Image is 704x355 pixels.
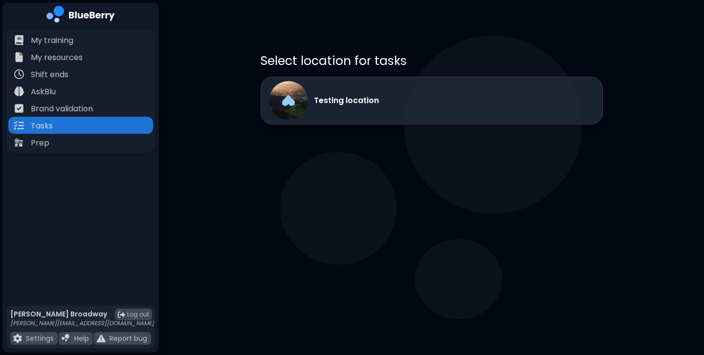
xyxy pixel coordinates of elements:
p: [PERSON_NAME] Broadway [10,310,154,318]
p: Help [74,334,89,343]
img: file icon [14,121,24,130]
p: Prep [31,137,49,149]
p: Brand validation [31,103,93,115]
p: Tasks [31,120,53,132]
img: logout [118,311,125,318]
p: AskBlu [31,86,56,98]
p: Testing location [314,95,379,106]
p: Report bug [110,334,147,343]
img: file icon [97,334,106,343]
img: file icon [14,69,24,79]
span: Log out [127,311,149,318]
img: file icon [14,35,24,45]
p: My training [31,35,73,46]
img: file icon [62,334,70,343]
p: Select location for tasks [261,53,603,69]
p: [PERSON_NAME][EMAIL_ADDRESS][DOMAIN_NAME] [10,319,154,327]
p: My resources [31,52,83,63]
img: file icon [14,138,24,147]
img: Testing location logo [269,81,308,120]
img: file icon [14,52,24,62]
p: Settings [26,334,54,343]
img: file icon [14,104,24,113]
img: file icon [14,86,24,96]
img: company logo [46,6,115,26]
img: file icon [13,334,22,343]
p: Shift ends [31,69,68,81]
